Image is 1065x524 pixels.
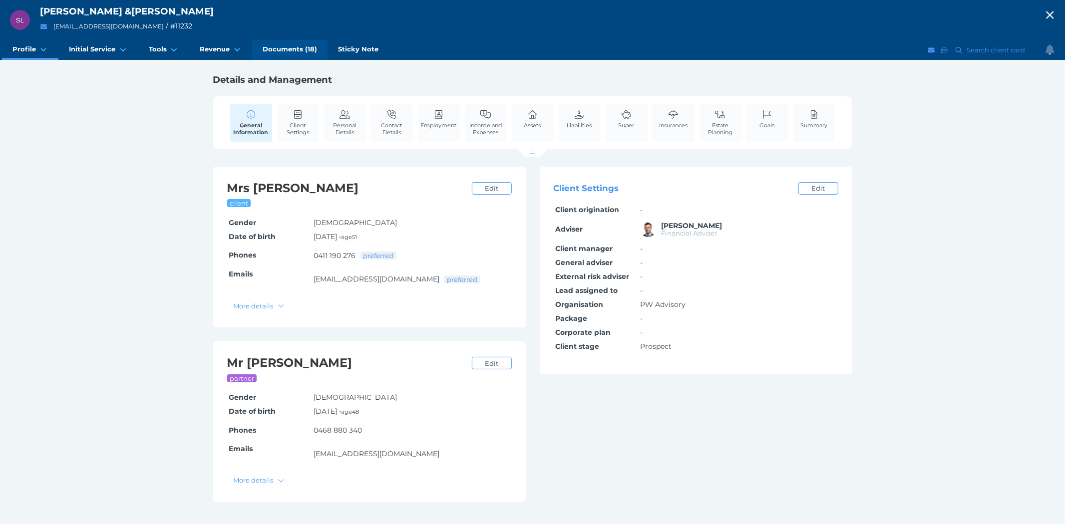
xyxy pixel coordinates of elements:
span: Adviser [555,225,583,234]
span: Documents (18) [263,45,317,53]
span: - [640,244,643,253]
span: [DEMOGRAPHIC_DATA] [314,218,397,227]
span: [DATE] • [314,232,357,241]
a: Revenue [189,40,252,60]
span: Financial Adviser [662,229,717,237]
span: Client Settings [554,184,619,194]
span: Phones [229,251,256,260]
td: - [639,203,838,217]
a: Documents (18) [252,40,328,60]
span: Summary [801,122,828,129]
span: SL [16,16,24,24]
span: Estate Planning [702,122,739,136]
span: Profile [12,45,36,53]
span: Super [619,122,635,129]
span: More details [229,302,276,310]
img: Brad Bond [640,221,656,237]
button: More details [229,474,289,487]
button: More details [229,299,289,312]
a: Liabilities [565,104,595,134]
span: Emails [229,444,253,453]
a: Goals [757,104,777,134]
a: Edit [472,182,512,195]
a: Initial Service [58,40,138,60]
span: Liabilities [567,122,592,129]
button: SMS [940,44,950,56]
small: age 51 [341,234,357,241]
span: Prospect [640,342,672,351]
span: Insurances [659,122,688,129]
span: Edit [807,184,829,192]
span: Sticky Note [338,45,378,53]
a: 0411 190 276 [314,251,355,260]
span: Employment [421,122,457,129]
span: Client origination [555,205,619,214]
span: Brad Bond [662,221,722,230]
span: Search client card [965,46,1030,54]
span: [PERSON_NAME] [40,5,122,17]
button: Email [927,44,937,56]
span: Client manager [555,244,613,253]
span: client [229,199,249,207]
span: Goals [760,122,775,129]
span: Date of birth [229,407,276,416]
a: Edit [798,182,838,195]
a: Super [616,104,637,134]
span: Date of birth [229,232,276,241]
span: - [640,272,643,281]
span: [DATE] • [314,407,359,416]
span: Gender [229,393,256,402]
h2: Mrs [PERSON_NAME] [227,181,467,196]
span: More details [229,476,276,484]
span: PW Advisory [640,300,686,309]
a: Profile [2,40,58,60]
span: - [640,328,643,337]
a: Insurances [657,104,690,134]
span: - [640,258,643,267]
span: Emails [229,269,253,278]
span: preferred [362,252,394,260]
span: Initial Service [69,45,115,53]
span: Edit [480,359,502,367]
span: & [PERSON_NAME] [125,5,214,17]
span: partner [229,374,255,382]
span: Income and Expenses [467,122,504,136]
span: [DEMOGRAPHIC_DATA] [314,393,397,402]
span: Tools [149,45,167,53]
span: Assets [524,122,541,129]
a: [EMAIL_ADDRESS][DOMAIN_NAME] [314,449,439,458]
span: - [640,314,643,323]
a: General Information [230,104,272,142]
span: Organisation [555,300,603,309]
a: Employment [418,104,459,134]
h2: Mr [PERSON_NAME] [227,355,467,371]
span: General adviser [555,258,613,267]
a: Summary [798,104,830,134]
span: Client stage [555,342,599,351]
a: Personal Details [324,104,366,141]
span: External risk adviser [555,272,629,281]
span: Revenue [200,45,230,53]
a: Contact Details [371,104,413,141]
span: Corporate plan [555,328,611,337]
div: Sammy Levine [10,10,30,30]
button: Email [37,20,50,33]
a: Income and Expenses [465,104,507,141]
span: Lead assigned to [555,286,618,295]
a: Estate Planning [700,104,741,141]
a: [EMAIL_ADDRESS][DOMAIN_NAME] [314,274,439,283]
span: Contact Details [373,122,410,136]
small: age 48 [341,408,359,415]
span: General Information [233,122,270,136]
a: [EMAIL_ADDRESS][DOMAIN_NAME] [53,22,164,30]
span: Personal Details [327,122,363,136]
span: Client Settings [280,122,317,136]
span: Edit [480,184,502,192]
span: Phones [229,426,256,435]
a: Edit [472,357,512,369]
span: preferred [446,275,478,283]
h1: Details and Management [213,74,852,86]
span: - [640,286,643,295]
a: 0468 880 340 [314,426,362,435]
span: / # 11232 [166,21,192,30]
